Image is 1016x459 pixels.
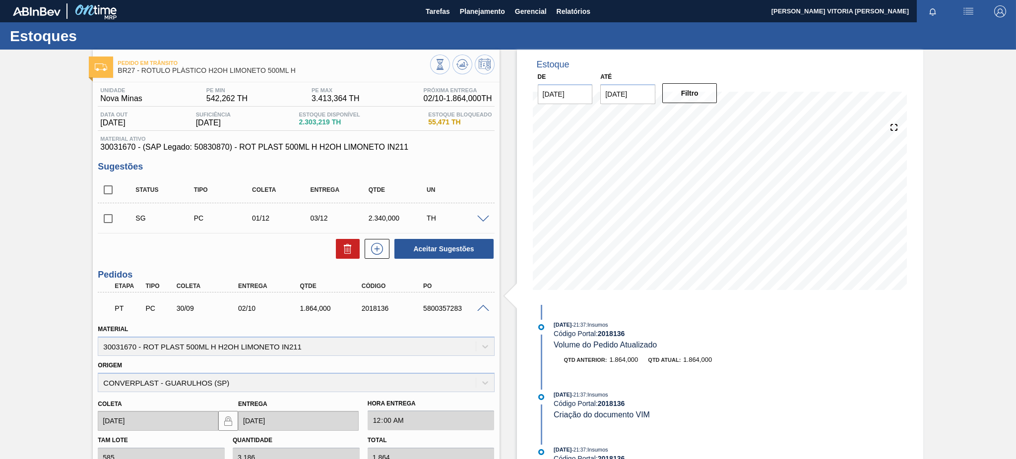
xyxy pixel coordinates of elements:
span: 55,471 TH [428,118,492,126]
span: Estoque Disponível [299,112,360,117]
input: dd/mm/yyyy [98,411,218,431]
label: Entrega [238,401,267,407]
div: 01/12/2025 [250,214,315,222]
img: atual [538,449,544,455]
label: Quantidade [233,437,272,444]
div: Aceitar Sugestões [389,238,495,260]
img: atual [538,324,544,330]
div: 03/12/2025 [308,214,373,222]
div: UN [424,186,490,193]
button: Visão Geral dos Estoques [430,55,450,74]
button: Programar Estoque [475,55,495,74]
div: Pedido em Trânsito [112,297,144,319]
span: Planejamento [460,5,505,17]
span: 542,262 TH [206,94,248,103]
span: Criação do documento VIM [554,410,650,419]
label: Coleta [98,401,122,407]
div: Tipo [191,186,257,193]
div: Tipo [143,283,175,289]
img: userActions [962,5,974,17]
span: PE MIN [206,87,248,93]
button: Aceitar Sugestões [394,239,494,259]
button: Filtro [662,83,717,103]
span: Próxima Entrega [424,87,492,93]
img: locked [222,415,234,427]
div: Código Portal: [554,330,789,338]
span: PE MAX [312,87,360,93]
div: Etapa [112,283,144,289]
span: Material ativo [100,136,492,142]
div: Pedido de Compra [143,304,175,312]
span: Volume do Pedido Atualizado [554,341,657,349]
label: Material [98,326,128,333]
img: TNhmsLtSVTkK8tSr43FrP2fwEKptu5GPRR3wAAAABJRU5ErkJggg== [13,7,61,16]
h1: Estoques [10,30,186,42]
div: Qtde [366,186,432,193]
div: PO [421,283,490,289]
span: Suficiência [196,112,231,117]
div: Código Portal: [554,400,789,407]
div: Pedido de Compra [191,214,257,222]
span: Gerencial [515,5,547,17]
span: Nova Minas [100,94,142,103]
span: 1.864,000 [609,356,638,363]
div: Status [133,186,198,193]
img: atual [538,394,544,400]
span: [DATE] [554,447,571,453]
div: 5800357283 [421,304,490,312]
span: [DATE] [554,322,571,328]
span: : Insumos [586,322,608,328]
span: - 21:37 [572,447,586,453]
img: Ícone [95,63,107,71]
span: [DATE] [554,392,571,398]
h3: Pedidos [98,270,494,280]
div: Entrega [308,186,373,193]
span: Unidade [100,87,142,93]
div: Excluir Sugestões [331,239,360,259]
button: Atualizar Gráfico [452,55,472,74]
p: PT [115,304,142,312]
img: Logout [994,5,1006,17]
h3: Sugestões [98,162,494,172]
input: dd/mm/yyyy [600,84,655,104]
span: 2.303,219 TH [299,118,360,126]
label: Total [368,437,387,444]
div: Código [359,283,429,289]
span: Estoque Bloqueado [428,112,492,117]
span: : Insumos [586,447,608,453]
span: Relatórios [557,5,590,17]
span: Data out [100,112,127,117]
span: [DATE] [100,118,127,127]
span: 02/10 - 1.864,000 TH [424,94,492,103]
span: : Insumos [586,392,608,398]
div: Coleta [250,186,315,193]
label: Hora Entrega [368,397,495,411]
input: dd/mm/yyyy [238,411,359,431]
span: Tarefas [426,5,450,17]
strong: 2018136 [598,330,625,338]
div: 1.864,000 [297,304,367,312]
div: Coleta [174,283,244,289]
div: TH [424,214,490,222]
span: [DATE] [196,118,231,127]
strong: 2018136 [598,400,625,407]
span: - 21:37 [572,392,586,398]
div: 30/09/2025 [174,304,244,312]
label: Até [600,73,612,80]
input: dd/mm/yyyy [538,84,593,104]
span: 3.413,364 TH [312,94,360,103]
div: 2.340,000 [366,214,432,222]
div: Qtde [297,283,367,289]
div: Nova sugestão [360,239,389,259]
span: 1.864,000 [683,356,712,363]
div: Estoque [537,59,570,70]
label: Tam lote [98,437,127,444]
span: Qtd anterior: [564,357,607,363]
div: 02/10/2025 [236,304,305,312]
button: Notificações [917,4,949,18]
span: 30031670 - (SAP Legado: 50830870) - ROT PLAST 500ML H H2OH LIMONETO IN211 [100,143,492,152]
span: BR27 - RÓTULO PLÁSTICO H2OH LIMONETO 500ML H [118,67,430,74]
span: Qtd atual: [648,357,681,363]
div: Entrega [236,283,305,289]
span: Pedido em Trânsito [118,60,430,66]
